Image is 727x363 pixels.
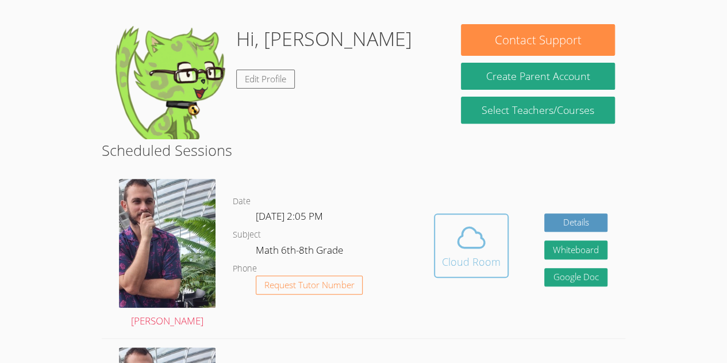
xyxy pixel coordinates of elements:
a: Details [544,213,607,232]
button: Whiteboard [544,240,607,259]
dt: Date [233,194,251,209]
dt: Phone [233,262,257,276]
button: Cloud Room [434,213,509,278]
span: Request Tutor Number [264,281,355,289]
img: 20240721_091457.jpg [119,179,216,308]
button: Create Parent Account [461,63,614,90]
dt: Subject [233,228,261,242]
a: Edit Profile [236,70,295,89]
h1: Hi, [PERSON_NAME] [236,24,412,54]
div: Cloud Room [442,254,501,270]
button: Contact Support [461,24,614,56]
span: [DATE] 2:05 PM [256,209,323,223]
dd: Math 6th-8th Grade [256,242,345,262]
h2: Scheduled Sessions [102,139,625,161]
a: Select Teachers/Courses [461,97,614,124]
button: Request Tutor Number [256,276,363,295]
a: [PERSON_NAME] [119,179,216,329]
a: Google Doc [544,268,607,287]
img: default.png [112,24,227,139]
